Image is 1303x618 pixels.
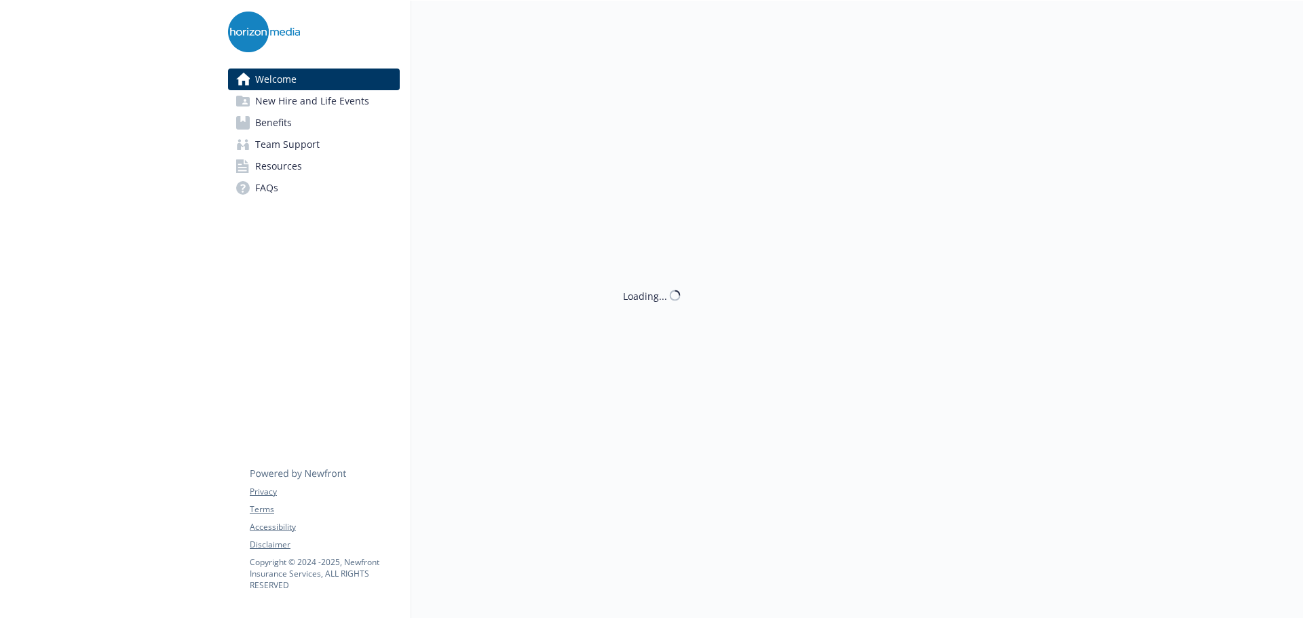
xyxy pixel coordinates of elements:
a: Privacy [250,486,399,498]
a: Team Support [228,134,400,155]
div: Loading... [623,288,667,303]
p: Copyright © 2024 - 2025 , Newfront Insurance Services, ALL RIGHTS RESERVED [250,556,399,591]
a: Welcome [228,69,400,90]
a: Benefits [228,112,400,134]
a: New Hire and Life Events [228,90,400,112]
a: Terms [250,503,399,516]
span: Team Support [255,134,320,155]
span: New Hire and Life Events [255,90,369,112]
a: Accessibility [250,521,399,533]
span: FAQs [255,177,278,199]
span: Welcome [255,69,297,90]
span: Benefits [255,112,292,134]
a: Resources [228,155,400,177]
a: FAQs [228,177,400,199]
span: Resources [255,155,302,177]
a: Disclaimer [250,539,399,551]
